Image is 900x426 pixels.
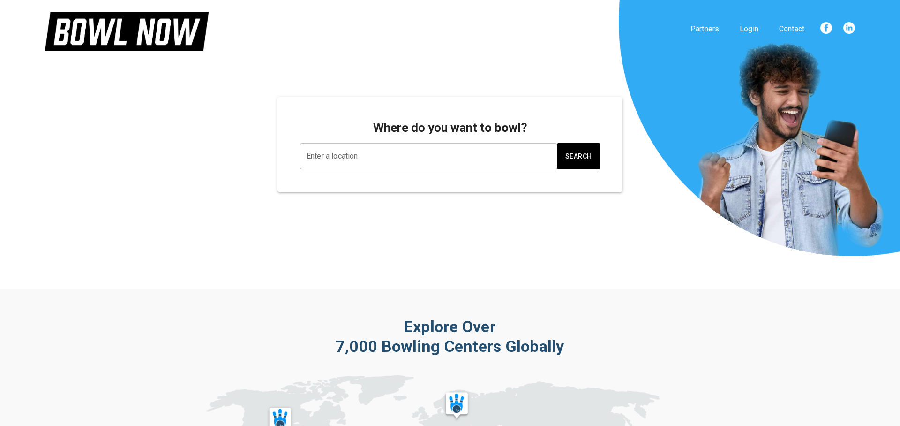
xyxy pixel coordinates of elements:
p: Login [740,23,758,35]
p: Partners [690,23,719,35]
p: Contact [779,23,804,35]
img: image [843,22,855,34]
a: Login [735,19,763,39]
img: image [820,22,832,34]
a: Partners [686,19,724,39]
a: Contact [774,19,809,39]
img: landing.logo.png [45,8,209,51]
button: Search [557,143,600,169]
h5: Where do you want to bowl? [300,120,600,136]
